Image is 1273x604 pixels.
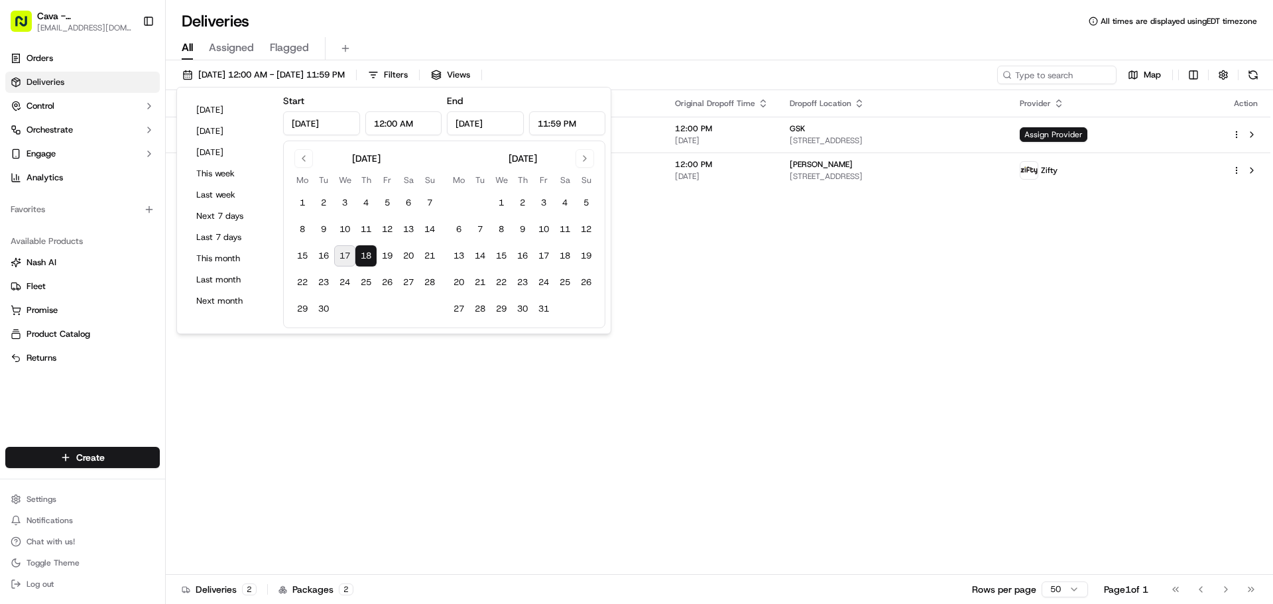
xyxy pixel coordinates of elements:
[491,219,512,240] button: 8
[198,69,345,81] span: [DATE] 12:00 AM - [DATE] 11:59 PM
[13,53,241,74] p: Welcome 👋
[377,245,398,267] button: 19
[512,298,533,320] button: 30
[469,272,491,293] button: 21
[270,40,309,56] span: Flagged
[334,219,355,240] button: 10
[355,192,377,213] button: 4
[334,245,355,267] button: 17
[419,219,440,240] button: 14
[37,9,132,23] button: Cava - [GEOGRAPHIC_DATA]
[182,40,193,56] span: All
[125,296,213,310] span: API Documentation
[5,119,160,141] button: Orchestrate
[5,447,160,468] button: Create
[355,173,377,187] th: Thursday
[93,328,160,339] a: Powered byPylon
[512,272,533,293] button: 23
[190,207,270,225] button: Next 7 days
[1020,127,1087,142] span: Assign Provider
[352,152,381,165] div: [DATE]
[1041,165,1058,176] span: Zifty
[190,186,270,204] button: Last week
[675,171,768,182] span: [DATE]
[398,192,419,213] button: 6
[790,123,806,134] span: GSK
[5,5,137,37] button: Cava - [GEOGRAPHIC_DATA][EMAIL_ADDRESS][DOMAIN_NAME]
[576,149,594,168] button: Go to next month
[554,173,576,187] th: Saturday
[190,164,270,183] button: This week
[377,219,398,240] button: 12
[27,242,37,253] img: 1736555255976-a54dd68f-1ca7-489b-9aae-adbdc363a1c4
[313,192,334,213] button: 2
[60,140,182,151] div: We're available if you need us!
[13,298,24,308] div: 📗
[190,249,270,268] button: This month
[27,172,63,184] span: Analytics
[292,245,313,267] button: 15
[27,536,75,547] span: Chat with us!
[28,127,52,151] img: 8571987876998_91fb9ceb93ad5c398215_72.jpg
[5,252,160,273] button: Nash AI
[107,291,218,315] a: 💻API Documentation
[675,135,768,146] span: [DATE]
[448,173,469,187] th: Monday
[675,98,755,109] span: Original Dropoff Time
[491,245,512,267] button: 15
[5,347,160,369] button: Returns
[425,66,476,84] button: Views
[398,272,419,293] button: 27
[790,135,999,146] span: [STREET_ADDRESS]
[27,304,58,316] span: Promise
[27,100,54,112] span: Control
[533,192,554,213] button: 3
[242,583,257,595] div: 2
[512,192,533,213] button: 2
[27,257,56,269] span: Nash AI
[576,219,597,240] button: 12
[554,219,576,240] button: 11
[529,111,606,135] input: Time
[419,173,440,187] th: Sunday
[37,23,132,33] span: [EMAIL_ADDRESS][DOMAIN_NAME]
[997,66,1117,84] input: Type to search
[5,143,160,164] button: Engage
[5,48,160,69] a: Orders
[509,152,537,165] div: [DATE]
[448,272,469,293] button: 20
[132,329,160,339] span: Pylon
[1244,66,1262,84] button: Refresh
[313,245,334,267] button: 16
[334,173,355,187] th: Wednesday
[292,219,313,240] button: 8
[13,193,34,219] img: Wisdom Oko
[117,241,145,252] span: [DATE]
[334,192,355,213] button: 3
[334,272,355,293] button: 24
[11,328,154,340] a: Product Catalog
[13,172,89,183] div: Past conversations
[5,167,160,188] a: Analytics
[8,291,107,315] a: 📗Knowledge Base
[27,579,54,589] span: Log out
[182,583,257,596] div: Deliveries
[27,494,56,505] span: Settings
[377,192,398,213] button: 5
[491,272,512,293] button: 22
[313,173,334,187] th: Tuesday
[182,11,249,32] h1: Deliveries
[491,192,512,213] button: 1
[1122,66,1167,84] button: Map
[1144,69,1161,81] span: Map
[225,131,241,147] button: Start new chat
[533,245,554,267] button: 17
[5,276,160,297] button: Fleet
[448,298,469,320] button: 27
[13,13,40,40] img: Nash
[112,298,123,308] div: 💻
[5,95,160,117] button: Control
[5,575,160,593] button: Log out
[313,219,334,240] button: 9
[5,300,160,321] button: Promise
